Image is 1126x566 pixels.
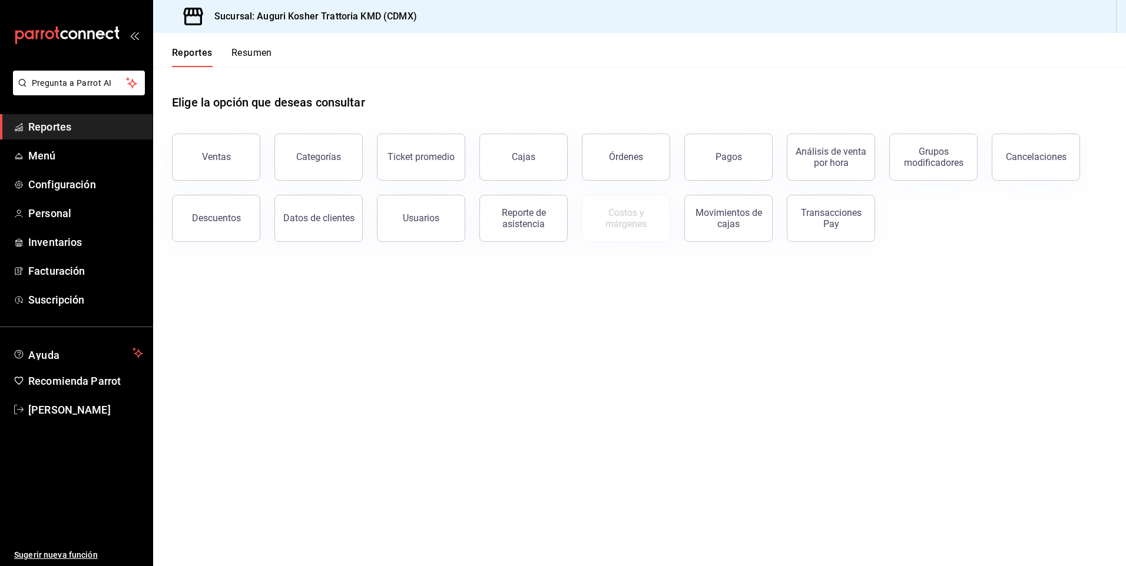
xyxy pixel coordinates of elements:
[794,146,867,168] div: Análisis de venta por hora
[28,177,143,192] span: Configuración
[582,195,670,242] button: Contrata inventarios para ver este reporte
[479,134,568,181] button: Cajas
[172,47,213,67] button: Reportes
[172,94,365,111] h1: Elige la opción que deseas consultar
[172,195,260,242] button: Descuentos
[130,31,139,40] button: open_drawer_menu
[582,134,670,181] button: Órdenes
[897,146,970,168] div: Grupos modificadores
[32,77,127,89] span: Pregunta a Parrot AI
[205,9,417,24] h3: Sucursal: Auguri Kosher Trattoria KMD (CDMX)
[172,47,272,67] div: navigation tabs
[479,195,568,242] button: Reporte de asistencia
[716,151,742,162] div: Pagos
[992,134,1080,181] button: Cancelaciones
[609,151,643,162] div: Órdenes
[28,148,143,164] span: Menú
[403,212,439,224] div: Usuarios
[28,292,143,308] span: Suscripción
[274,134,363,181] button: Categorías
[590,207,663,229] div: Costos y márgenes
[28,263,143,279] span: Facturación
[14,549,143,561] span: Sugerir nueva función
[512,151,535,162] div: Cajas
[28,346,128,360] span: Ayuda
[889,134,978,181] button: Grupos modificadores
[28,119,143,135] span: Reportes
[692,207,765,229] div: Movimientos de cajas
[296,151,341,162] div: Categorías
[28,234,143,250] span: Inventarios
[28,205,143,221] span: Personal
[13,71,145,95] button: Pregunta a Parrot AI
[787,195,875,242] button: Transacciones Pay
[377,134,465,181] button: Ticket promedio
[172,134,260,181] button: Ventas
[28,373,143,389] span: Recomienda Parrot
[1006,151,1067,162] div: Cancelaciones
[684,134,773,181] button: Pagos
[794,207,867,229] div: Transacciones Pay
[231,47,272,67] button: Resumen
[684,195,773,242] button: Movimientos de cajas
[487,207,560,229] div: Reporte de asistencia
[8,85,145,98] a: Pregunta a Parrot AI
[787,134,875,181] button: Análisis de venta por hora
[283,212,355,224] div: Datos de clientes
[192,212,241,224] div: Descuentos
[28,402,143,418] span: [PERSON_NAME]
[388,151,455,162] div: Ticket promedio
[377,195,465,242] button: Usuarios
[274,195,363,242] button: Datos de clientes
[202,151,231,162] div: Ventas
